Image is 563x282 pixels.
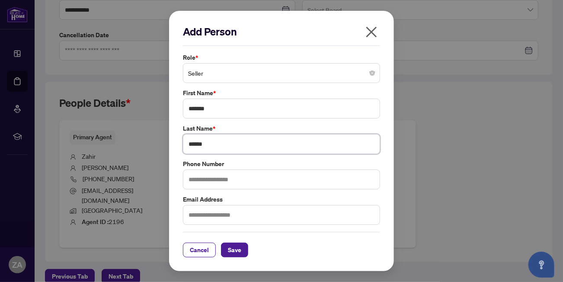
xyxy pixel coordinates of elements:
span: close [365,25,378,39]
label: Last Name [183,124,380,133]
button: Save [221,243,248,257]
label: Role [183,53,380,62]
label: Email Address [183,195,380,204]
span: Save [228,243,241,257]
button: Cancel [183,243,216,257]
label: Phone Number [183,159,380,169]
label: First Name [183,88,380,98]
button: Open asap [528,252,554,278]
span: Cancel [190,243,209,257]
span: Seller [188,65,375,81]
h2: Add Person [183,25,380,38]
span: close-circle [370,70,375,76]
